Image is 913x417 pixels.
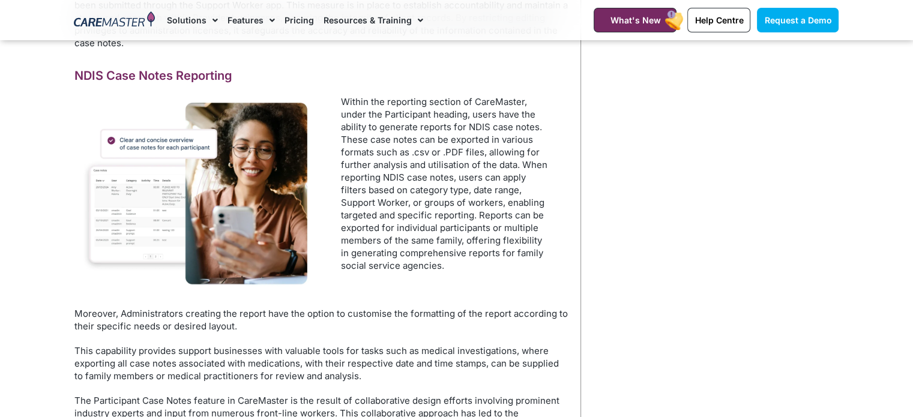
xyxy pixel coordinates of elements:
p: This capability provides support businesses with valuable tools for tasks such as medical investi... [74,344,568,382]
span: Request a Demo [764,15,831,25]
a: What's New [594,8,676,32]
a: Help Centre [687,8,750,32]
p: Moreover, Administrators creating the report have the option to customise the formatting of the r... [74,307,568,332]
img: CareMaster Logo [74,11,155,29]
h2: NDIS Case Notes Reporting [74,68,568,83]
p: Within the reporting section of CareMaster, under the Participant heading, users have the ability... [341,95,549,272]
a: Request a Demo [757,8,839,32]
span: Help Centre [695,15,743,25]
span: What's New [610,15,660,25]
